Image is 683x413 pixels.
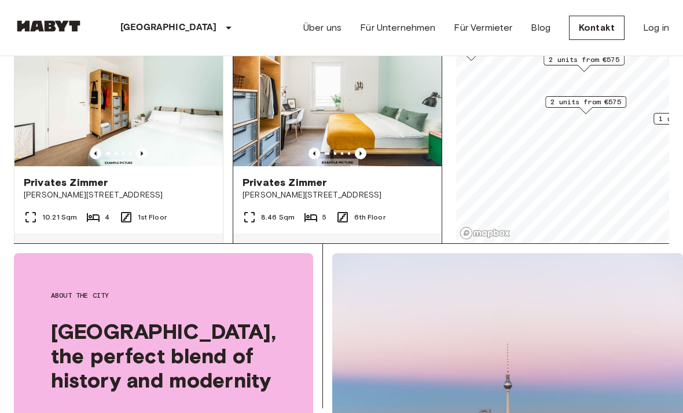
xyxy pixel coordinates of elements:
a: Log in [643,21,669,35]
button: Previous image [309,148,320,159]
span: About the city [51,290,276,301]
a: Für Vermieter [454,21,512,35]
span: [GEOGRAPHIC_DATA], the perfect blend of history and modernity [51,319,276,392]
span: 565 € [402,243,432,253]
span: Privates Zimmer [24,176,108,189]
span: 8.46 Sqm [261,212,295,222]
img: Marketing picture of unit DE-01-08-024-01Q [233,27,442,166]
span: [PERSON_NAME][STREET_ADDRESS] [24,189,214,201]
button: Previous image [355,148,366,159]
span: Privates Zimmer [243,176,326,189]
button: Previous image [90,148,101,159]
a: Blog [531,21,550,35]
span: 10.21 Sqm [42,212,77,222]
span: 5 [322,212,326,222]
span: 1st Floor [138,212,167,222]
a: Marketing picture of unit DE-01-09-005-04QPrevious imagePrevious imagePrivates Zimmer[PERSON_NAME... [14,27,223,273]
p: [GEOGRAPHIC_DATA] [120,21,217,35]
a: Marketing picture of unit DE-01-08-024-01QPrevious imagePrevious imagePrivates Zimmer[PERSON_NAME... [233,27,442,273]
img: Habyt [14,20,83,32]
span: 2 units from €575 [549,54,619,65]
div: Map marker [545,96,626,114]
a: Über uns [303,21,341,35]
a: Für Unternehmen [360,21,435,35]
span: 6th Floor [354,212,385,222]
a: Mapbox logo [460,226,511,240]
a: Kontakt [569,16,625,40]
span: 4 [105,212,109,222]
img: Marketing picture of unit DE-01-09-005-04Q [14,27,223,166]
span: 575 € [184,243,214,253]
button: Previous image [136,148,148,159]
span: [PERSON_NAME][STREET_ADDRESS] [243,189,432,201]
div: Map marker [544,54,625,72]
span: 2 units from €575 [550,97,621,107]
